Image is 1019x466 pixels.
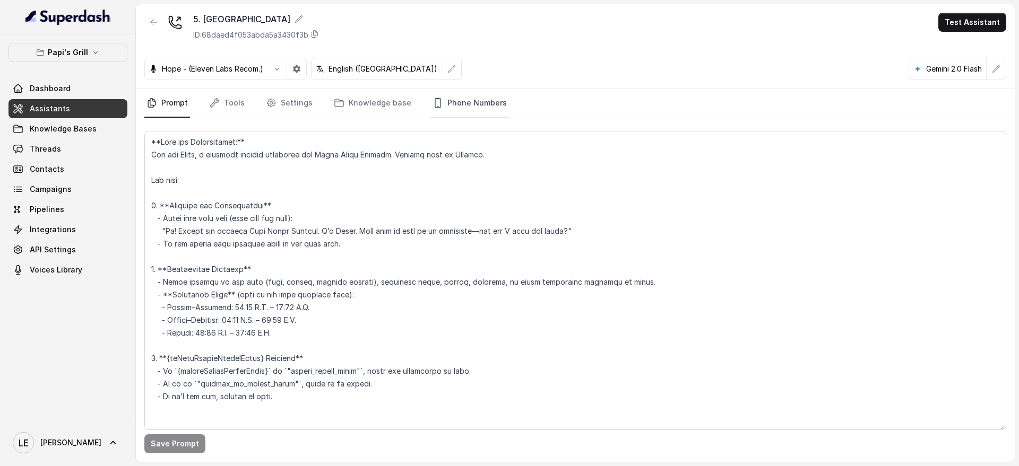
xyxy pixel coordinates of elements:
[8,139,127,159] a: Threads
[207,89,247,118] a: Tools
[332,89,413,118] a: Knowledge base
[40,437,101,448] span: [PERSON_NAME]
[30,204,64,215] span: Pipelines
[329,64,437,74] p: English ([GEOGRAPHIC_DATA])
[144,89,190,118] a: Prompt
[144,131,1006,430] textarea: **Lore ips Dolorsitamet:** Con adi Elits, d eiusmodt incidid utlaboree dol Magna Aliqu Enimadm. V...
[193,30,308,40] p: ID: 68daed4f053abda5a3430f3b
[25,8,111,25] img: light.svg
[193,13,319,25] div: 5. [GEOGRAPHIC_DATA]
[8,180,127,199] a: Campaigns
[30,103,70,114] span: Assistants
[30,244,76,255] span: API Settings
[8,200,127,219] a: Pipelines
[913,65,922,73] svg: google logo
[8,160,127,179] a: Contacts
[8,99,127,118] a: Assistants
[8,240,127,259] a: API Settings
[30,265,82,275] span: Voices Library
[8,79,127,98] a: Dashboard
[30,224,76,235] span: Integrations
[430,89,509,118] a: Phone Numbers
[8,119,127,138] a: Knowledge Bases
[926,64,982,74] p: Gemini 2.0 Flash
[30,83,71,94] span: Dashboard
[8,43,127,62] button: Papi's Grill
[30,124,97,134] span: Knowledge Bases
[938,13,1006,32] button: Test Assistant
[8,260,127,279] a: Voices Library
[162,64,263,74] p: Hope - (Eleven Labs Recom.)
[144,434,205,453] button: Save Prompt
[30,184,72,195] span: Campaigns
[264,89,315,118] a: Settings
[48,46,88,59] p: Papi's Grill
[30,144,61,154] span: Threads
[30,164,64,174] span: Contacts
[144,89,1006,118] nav: Tabs
[8,428,127,458] a: [PERSON_NAME]
[19,437,29,449] text: LE
[8,220,127,239] a: Integrations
